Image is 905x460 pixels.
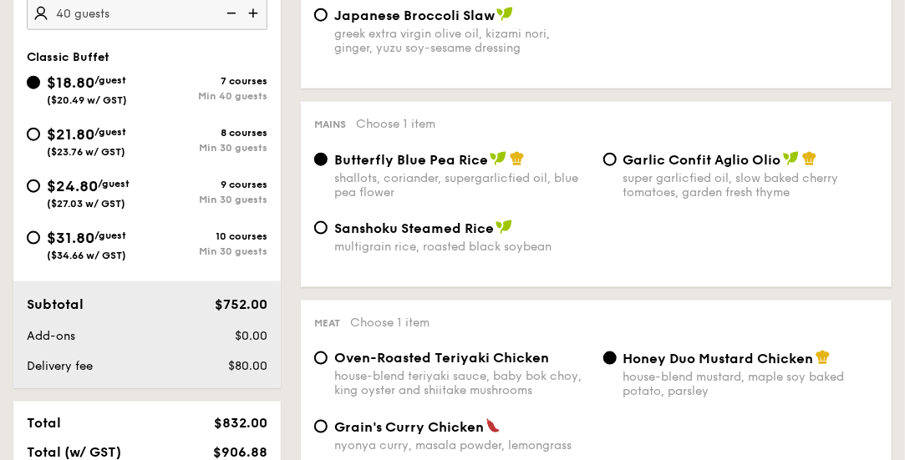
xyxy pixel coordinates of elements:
span: $832.00 [214,415,267,431]
div: 8 courses [147,127,267,139]
span: $18.80 [47,73,94,92]
span: Add-ons [27,329,75,343]
span: Japanese Broccoli Slaw [334,8,495,23]
span: ($20.49 w/ GST) [47,94,127,106]
span: Subtotal [27,296,84,312]
span: Total [27,415,61,431]
input: $18.80/guest($20.49 w/ GST)7 coursesMin 40 guests [27,76,40,89]
span: Choose 1 item [356,117,435,131]
span: Total (w/ GST) [27,444,121,460]
span: $0.00 [235,329,267,343]
input: Butterfly Blue Pea Riceshallots, coriander, supergarlicfied oil, blue pea flower [314,153,328,166]
span: Meat [314,317,340,329]
span: /guest [94,230,126,241]
div: house-blend teriyaki sauce, baby bok choy, king oyster and shiitake mushrooms [334,369,590,397]
div: house-blend mustard, maple soy baked potato, parsley [623,370,879,398]
img: icon-chef-hat.a58ddaea.svg [510,151,525,166]
span: $31.80 [47,229,94,247]
span: Oven-Roasted Teriyaki Chicken [334,350,549,366]
div: greek extra virgin olive oil, kizami nori, ginger, yuzu soy-sesame dressing [334,27,590,55]
span: Butterfly Blue Pea Rice [334,152,488,168]
span: Choose 1 item [350,316,430,330]
div: nyonya curry, masala powder, lemongrass [334,438,590,452]
div: super garlicfied oil, slow baked cherry tomatoes, garden fresh thyme [623,171,879,200]
input: Honey Duo Mustard Chickenhouse-blend mustard, maple soy baked potato, parsley [603,351,617,365]
div: Min 30 guests [147,245,267,257]
input: Sanshoku Steamed Ricemultigrain rice, roasted black soybean [314,221,328,235]
span: Honey Duo Mustard Chicken [623,351,814,366]
div: 9 courses [147,179,267,190]
span: Delivery fee [27,359,93,373]
input: $21.80/guest($23.76 w/ GST)8 coursesMin 30 guests [27,128,40,141]
span: Garlic Confit Aglio Olio [623,152,781,168]
input: Grain's Curry Chickennyonya curry, masala powder, lemongrass [314,420,328,433]
span: /guest [94,126,126,138]
div: Min 30 guests [147,194,267,205]
img: icon-vegan.f8ff3823.svg [496,220,512,235]
span: Grain's Curry Chicken [334,419,484,435]
img: icon-vegan.f8ff3823.svg [783,151,800,166]
input: Japanese Broccoli Slawgreek extra virgin olive oil, kizami nori, ginger, yuzu soy-sesame dressing [314,8,328,22]
span: $24.80 [47,177,98,195]
div: 10 courses [147,230,267,242]
img: icon-vegan.f8ff3823.svg [490,151,506,166]
span: $752.00 [215,296,267,312]
img: icon-chef-hat.a58ddaea.svg [816,350,831,365]
span: /guest [98,178,130,190]
input: $24.80/guest($27.03 w/ GST)9 coursesMin 30 guests [27,179,40,193]
span: Sanshoku Steamed Rice [334,220,494,236]
div: Min 30 guests [147,142,267,154]
input: Oven-Roasted Teriyaki Chickenhouse-blend teriyaki sauce, baby bok choy, king oyster and shiitake ... [314,351,328,365]
img: icon-spicy.37a8142b.svg [486,418,501,433]
span: $906.88 [213,444,267,460]
span: ($34.66 w/ GST) [47,250,126,261]
input: Garlic Confit Aglio Oliosuper garlicfied oil, slow baked cherry tomatoes, garden fresh thyme [603,153,617,166]
input: $31.80/guest($34.66 w/ GST)10 coursesMin 30 guests [27,231,40,245]
div: 7 courses [147,75,267,87]
span: $21.80 [47,125,94,144]
div: shallots, coriander, supergarlicfied oil, blue pea flower [334,171,590,200]
img: icon-chef-hat.a58ddaea.svg [802,151,817,166]
div: Min 40 guests [147,90,267,102]
div: multigrain rice, roasted black soybean [334,240,590,254]
span: Mains [314,119,346,130]
span: ($27.03 w/ GST) [47,198,125,210]
span: ($23.76 w/ GST) [47,146,125,158]
span: Classic Buffet [27,50,109,64]
span: $80.00 [228,359,267,373]
img: icon-vegan.f8ff3823.svg [496,7,513,22]
span: /guest [94,74,126,86]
